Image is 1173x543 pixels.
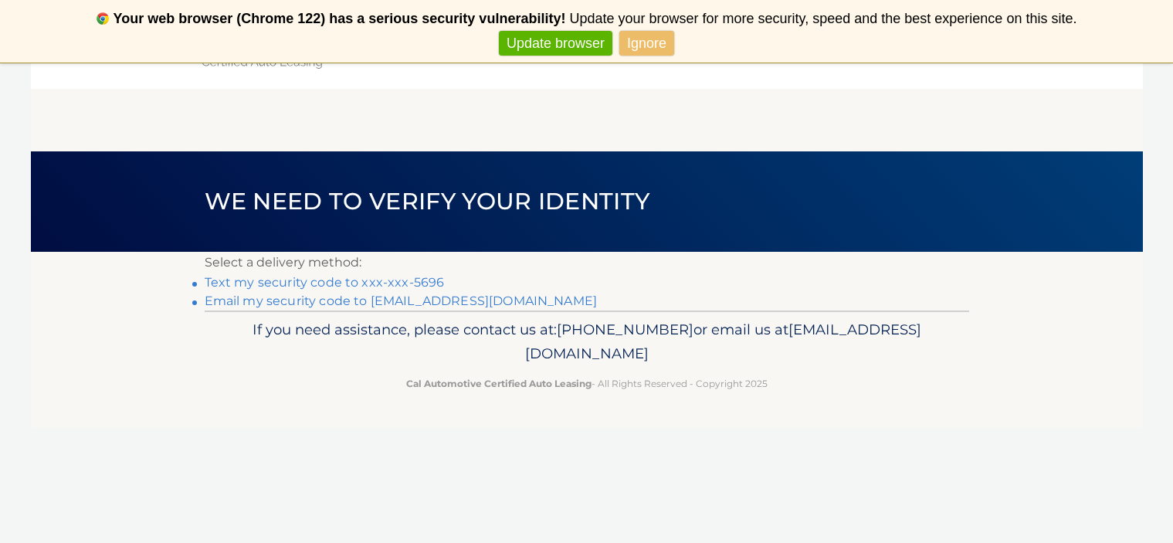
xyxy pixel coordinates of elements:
[114,11,566,26] b: Your web browser (Chrome 122) has a serious security vulnerability!
[205,294,598,308] a: Email my security code to [EMAIL_ADDRESS][DOMAIN_NAME]
[557,321,693,338] span: [PHONE_NUMBER]
[499,31,612,56] a: Update browser
[406,378,592,389] strong: Cal Automotive Certified Auto Leasing
[215,375,959,392] p: - All Rights Reserved - Copyright 2025
[215,317,959,367] p: If you need assistance, please contact us at: or email us at
[569,11,1076,26] span: Update your browser for more security, speed and the best experience on this site.
[205,252,969,273] p: Select a delivery method:
[619,31,674,56] a: Ignore
[205,275,445,290] a: Text my security code to xxx-xxx-5696
[205,187,650,216] span: We need to verify your identity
